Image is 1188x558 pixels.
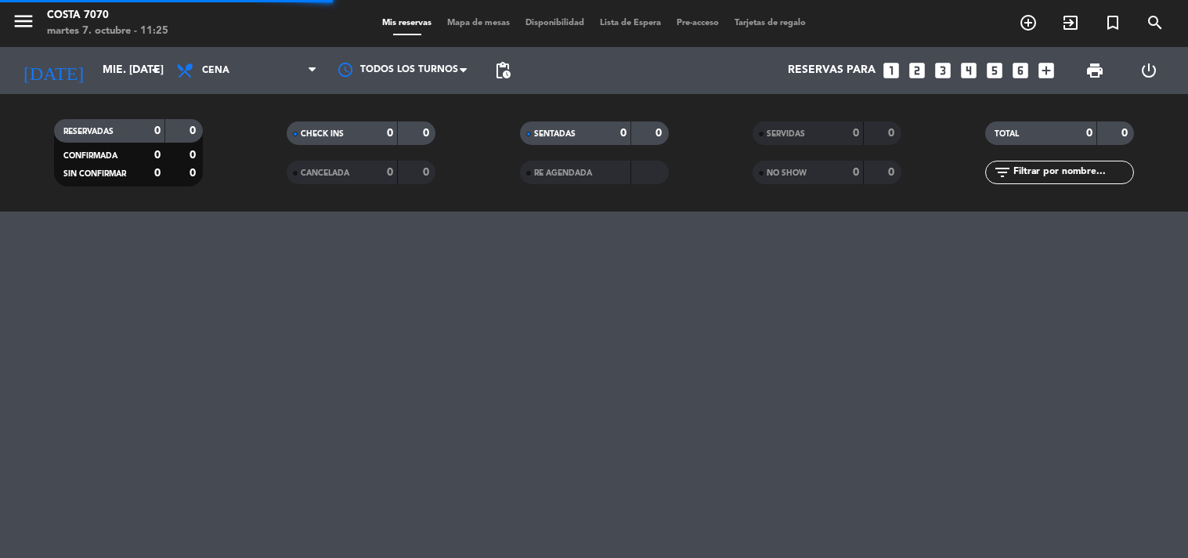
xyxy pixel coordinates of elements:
i: search [1146,13,1165,32]
span: Cena [202,65,229,76]
i: turned_in_not [1103,13,1122,32]
span: SIN CONFIRMAR [63,170,126,178]
i: arrow_drop_down [146,61,164,80]
strong: 0 [888,128,897,139]
strong: 0 [154,150,161,161]
strong: 0 [190,168,199,179]
i: filter_list [993,163,1012,182]
i: looks_4 [959,60,979,81]
strong: 0 [1121,128,1131,139]
i: [DATE] [12,53,95,88]
button: menu [12,9,35,38]
strong: 0 [190,150,199,161]
i: looks_one [881,60,901,81]
strong: 0 [423,128,432,139]
input: Filtrar por nombre... [1012,164,1133,181]
i: looks_6 [1010,60,1031,81]
i: looks_3 [933,60,953,81]
span: CHECK INS [301,130,344,138]
strong: 0 [1086,128,1092,139]
span: print [1085,61,1104,80]
span: CONFIRMADA [63,152,117,160]
i: menu [12,9,35,33]
span: Disponibilidad [518,19,592,27]
span: CANCELADA [301,169,349,177]
div: LOG OUT [1122,47,1176,94]
strong: 0 [853,167,859,178]
span: Mapa de mesas [439,19,518,27]
strong: 0 [387,128,393,139]
div: Costa 7070 [47,8,168,24]
strong: 0 [387,167,393,178]
span: Lista de Espera [592,19,669,27]
i: add_circle_outline [1019,13,1038,32]
span: RE AGENDADA [534,169,592,177]
span: Pre-acceso [669,19,727,27]
strong: 0 [154,125,161,136]
strong: 0 [620,128,626,139]
strong: 0 [888,167,897,178]
span: TOTAL [995,130,1019,138]
span: RESERVADAS [63,128,114,136]
div: martes 7. octubre - 11:25 [47,24,168,39]
i: power_settings_new [1139,61,1158,80]
i: looks_two [907,60,927,81]
span: SENTADAS [534,130,576,138]
strong: 0 [423,167,432,178]
strong: 0 [154,168,161,179]
strong: 0 [655,128,665,139]
i: exit_to_app [1061,13,1080,32]
span: NO SHOW [767,169,807,177]
i: add_box [1036,60,1056,81]
span: Reservas para [788,64,876,77]
i: looks_5 [984,60,1005,81]
span: Mis reservas [374,19,439,27]
span: SERVIDAS [767,130,805,138]
span: pending_actions [493,61,512,80]
span: Tarjetas de regalo [727,19,814,27]
strong: 0 [853,128,859,139]
strong: 0 [190,125,199,136]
